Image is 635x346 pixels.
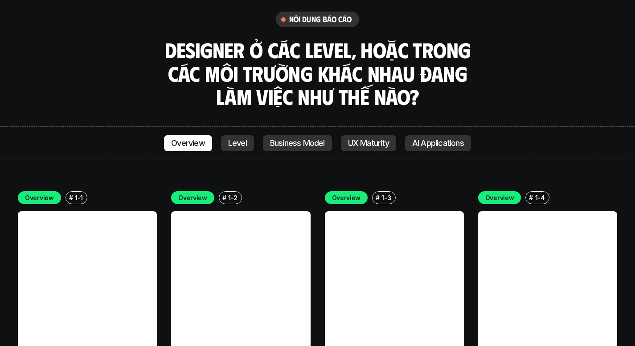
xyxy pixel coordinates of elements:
a: AI Applications [405,135,471,151]
p: 1-1 [75,193,83,202]
h3: Designer ở các level, hoặc trong các môi trường khác nhau đang làm việc như thế nào? [162,38,474,109]
p: Overview [25,193,54,202]
p: AI Applications [412,139,464,148]
h6: # [376,194,380,201]
p: 1-3 [381,193,391,202]
h6: # [529,194,533,201]
p: 1-4 [535,193,545,202]
a: Business Model [263,135,332,151]
p: Level [228,139,247,148]
p: Overview [485,193,514,202]
h6: # [222,194,226,201]
p: Overview [332,193,361,202]
p: Overview [178,193,207,202]
p: UX Maturity [348,139,389,148]
h6: nội dung báo cáo [289,14,352,24]
a: Overview [164,135,212,151]
p: Business Model [270,139,325,148]
p: 1-2 [228,193,238,202]
p: Overview [171,139,205,148]
h6: # [69,194,73,201]
a: UX Maturity [341,135,396,151]
a: Level [221,135,254,151]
